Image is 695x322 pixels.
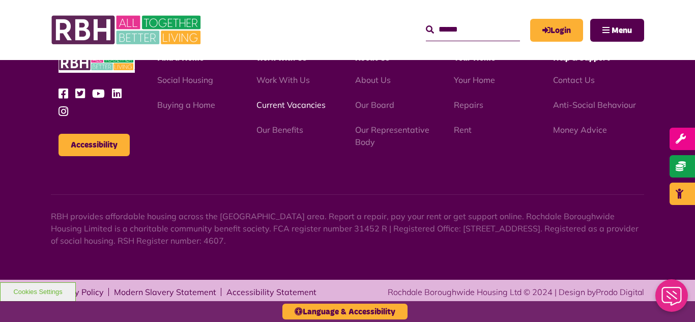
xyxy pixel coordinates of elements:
a: Anti-Social Behaviour [553,100,636,110]
a: Our Representative Body [355,125,429,147]
img: RBH [59,53,135,73]
span: Menu [612,26,632,35]
a: Current Vacancies [256,100,326,110]
a: About Us [355,75,391,85]
button: Accessibility [59,134,130,156]
a: Rent [454,125,472,135]
button: Navigation [590,19,644,42]
a: Our Benefits [256,125,303,135]
a: Your Home [454,75,495,85]
a: Our Board [355,100,394,110]
a: Modern Slavery Statement - open in a new tab [114,288,216,296]
a: Buying a Home [157,100,215,110]
div: Rochdale Boroughwide Housing Ltd © 2024 | Design by [388,286,644,298]
a: Privacy Policy [51,288,104,296]
a: Social Housing - open in a new tab [157,75,213,85]
a: Contact Us [553,75,595,85]
input: Search [426,19,520,41]
a: Money Advice [553,125,607,135]
button: Language & Accessibility [282,304,408,319]
a: Accessibility Statement [226,288,316,296]
img: RBH [51,10,204,50]
a: Work With Us [256,75,310,85]
iframe: Netcall Web Assistant for live chat [649,276,695,322]
p: RBH provides affordable housing across the [GEOGRAPHIC_DATA] area. Report a repair, pay your rent... [51,210,644,247]
a: Prodo Digital - open in a new tab [596,287,644,297]
a: Repairs [454,100,483,110]
a: MyRBH [530,19,583,42]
